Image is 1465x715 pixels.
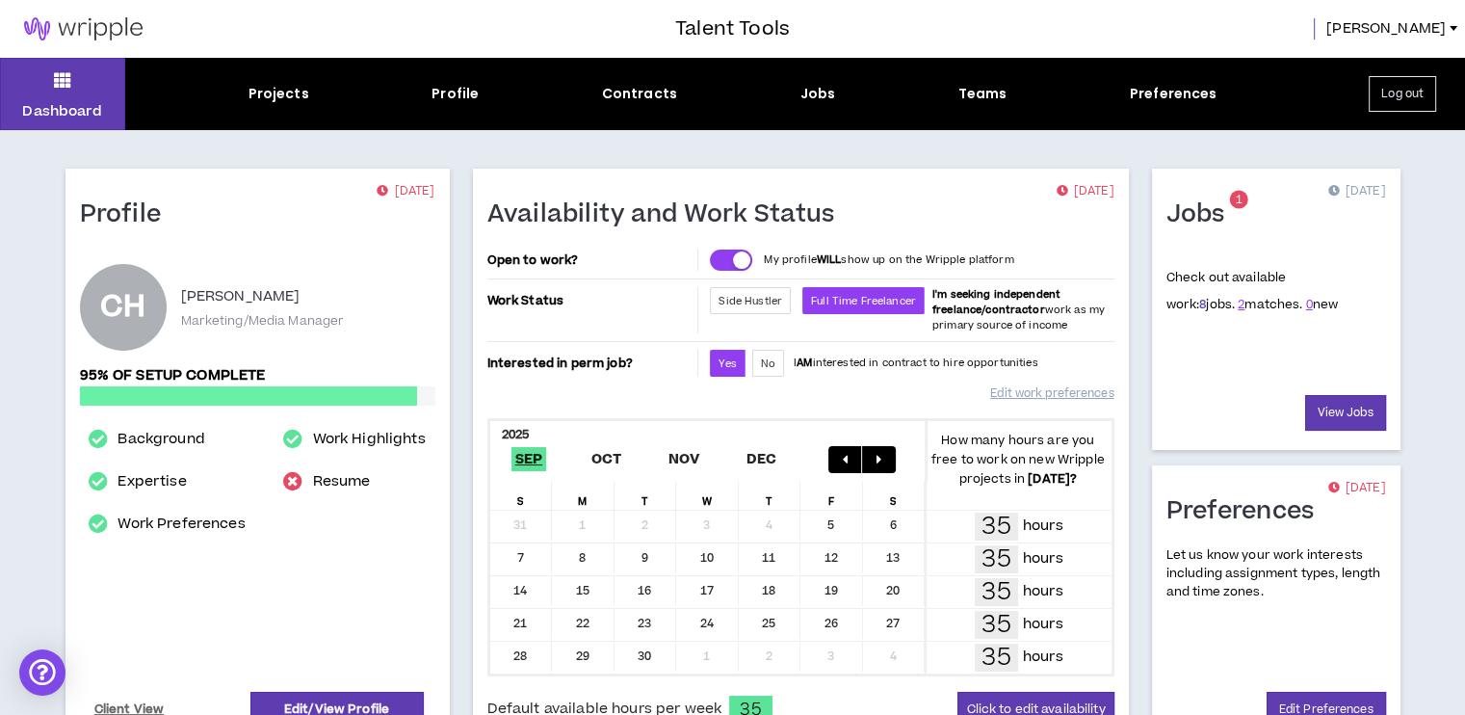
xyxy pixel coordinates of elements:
p: Let us know your work interests including assignment types, length and time zones. [1166,546,1386,602]
h1: Preferences [1166,496,1329,527]
p: Dashboard [22,101,102,121]
span: Dec [743,447,781,471]
span: No [761,357,775,371]
p: Interested in perm job? [487,350,694,377]
div: Open Intercom Messenger [19,649,65,696]
a: Work Highlights [313,428,426,451]
span: Sep [511,447,547,471]
button: Log out [1369,76,1436,112]
b: I'm seeking independent freelance/contractor [932,287,1060,317]
strong: WILL [817,252,842,267]
div: W [676,481,739,510]
p: I interested in contract to hire opportunities [794,356,1038,371]
p: [DATE] [1327,182,1385,201]
span: matches. [1238,296,1302,313]
div: Contracts [602,84,677,104]
p: hours [1023,516,1063,537]
div: Teams [958,84,1007,104]
div: CH [100,293,145,322]
div: S [490,481,553,510]
div: Jobs [800,84,836,104]
b: [DATE] ? [1028,470,1077,488]
span: 1 [1236,192,1243,208]
div: Preferences [1130,84,1217,104]
p: 95% of setup complete [80,365,435,386]
a: Work Preferences [118,513,245,536]
h3: Talent Tools [675,14,790,43]
p: hours [1023,548,1063,569]
div: T [615,481,677,510]
span: Yes [719,357,736,371]
h1: Profile [80,199,176,230]
a: 0 [1306,296,1313,313]
a: View Jobs [1305,395,1386,431]
a: Expertise [118,470,186,493]
div: F [800,481,863,510]
a: Background [118,428,204,451]
p: [DATE] [1056,182,1113,201]
div: Profile [432,84,479,104]
p: Check out available work: [1166,269,1339,313]
div: M [552,481,615,510]
p: [DATE] [1327,479,1385,498]
p: Open to work? [487,252,694,268]
span: work as my primary source of income [932,287,1105,332]
a: Edit work preferences [990,377,1113,410]
div: Projects [249,84,309,104]
span: Nov [665,447,704,471]
a: 8 [1199,296,1206,313]
div: T [739,481,801,510]
span: jobs. [1199,296,1235,313]
a: Resume [313,470,371,493]
p: [PERSON_NAME] [181,285,301,308]
strong: AM [797,356,812,370]
p: [DATE] [377,182,434,201]
div: Casey H. [80,264,167,351]
p: How many hours are you free to work on new Wripple projects in [925,431,1112,489]
h1: Availability and Work Status [487,199,850,230]
span: [PERSON_NAME] [1326,18,1446,40]
sup: 1 [1230,191,1248,209]
div: S [863,481,926,510]
p: Marketing/Media Manager [181,312,345,330]
span: Oct [588,447,626,471]
p: My profile show up on the Wripple platform [764,252,1013,268]
p: hours [1023,581,1063,602]
b: 2025 [502,426,530,443]
p: hours [1023,614,1063,635]
span: new [1306,296,1339,313]
a: 2 [1238,296,1244,313]
h1: Jobs [1166,199,1240,230]
p: hours [1023,647,1063,668]
span: Side Hustler [719,294,782,308]
p: Work Status [487,287,694,314]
